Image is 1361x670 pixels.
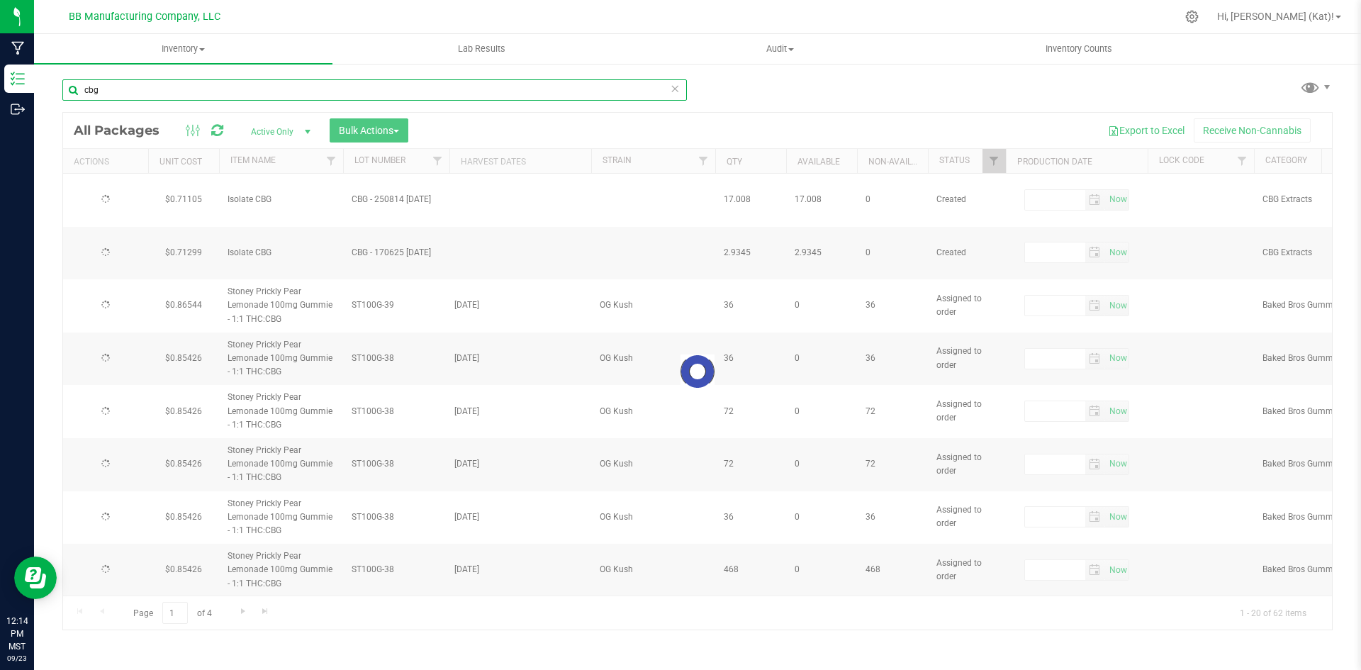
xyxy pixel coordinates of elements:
[631,34,929,64] a: Audit
[332,34,631,64] a: Lab Results
[34,34,332,64] a: Inventory
[34,43,332,55] span: Inventory
[11,102,25,116] inline-svg: Outbound
[1183,10,1201,23] div: Manage settings
[670,79,680,98] span: Clear
[1026,43,1131,55] span: Inventory Counts
[632,43,929,55] span: Audit
[14,557,57,599] iframe: Resource center
[930,34,1228,64] a: Inventory Counts
[6,615,28,653] p: 12:14 PM MST
[1217,11,1334,22] span: Hi, [PERSON_NAME] (Kat)!
[11,41,25,55] inline-svg: Manufacturing
[11,72,25,86] inline-svg: Inventory
[69,11,220,23] span: BB Manufacturing Company, LLC
[62,79,687,101] input: Search Package ID, Item Name, SKU, Lot or Part Number...
[439,43,525,55] span: Lab Results
[6,653,28,664] p: 09/23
